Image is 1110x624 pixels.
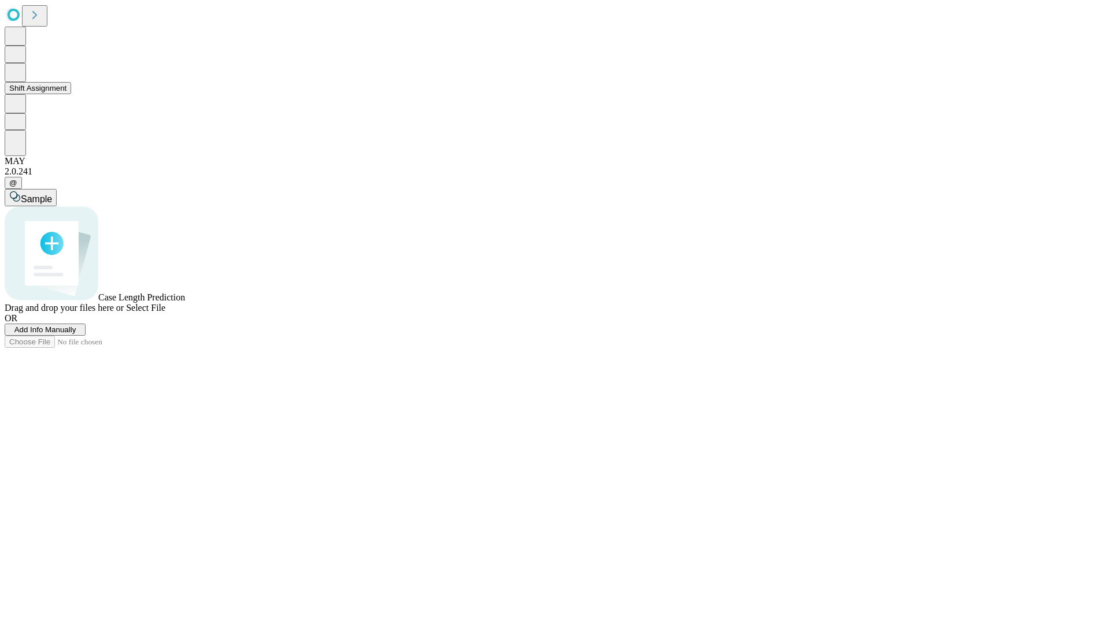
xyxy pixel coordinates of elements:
[5,82,71,94] button: Shift Assignment
[5,324,86,336] button: Add Info Manually
[9,179,17,187] span: @
[126,303,165,313] span: Select File
[5,303,124,313] span: Drag and drop your files here or
[21,194,52,204] span: Sample
[14,325,76,334] span: Add Info Manually
[5,189,57,206] button: Sample
[5,156,1105,166] div: MAY
[5,177,22,189] button: @
[5,166,1105,177] div: 2.0.241
[5,313,17,323] span: OR
[98,292,185,302] span: Case Length Prediction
